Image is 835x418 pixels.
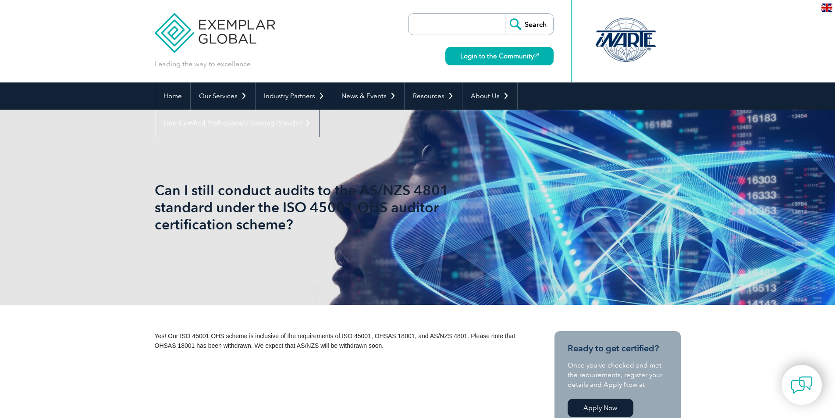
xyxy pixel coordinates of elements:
a: Home [155,82,190,110]
a: Login to the Community [445,47,554,65]
h1: Can I still conduct audits to the AS/NZS 4801 standard under the ISO 45001 OHS auditor certificat... [155,182,491,233]
img: open_square.png [534,54,539,58]
a: Industry Partners [256,82,333,110]
a: Resources [405,82,462,110]
p: Once you’ve checked and met the requirements, register your details and Apply Now at [568,361,668,389]
p: Leading the way to excellence [155,59,251,69]
a: News & Events [333,82,404,110]
a: About Us [462,82,517,110]
img: en [821,4,832,12]
input: Search [505,14,553,35]
a: Apply Now [568,399,633,417]
a: Our Services [191,82,255,110]
a: Find Certified Professional / Training Provider [155,110,319,137]
img: contact-chat.png [791,374,813,396]
h3: Ready to get certified? [568,343,668,354]
span: Yes! Our ISO 45001 OHS scheme is inclusive of the requirements of ISO 45001, OHSAS 18001, and AS/... [155,332,515,349]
